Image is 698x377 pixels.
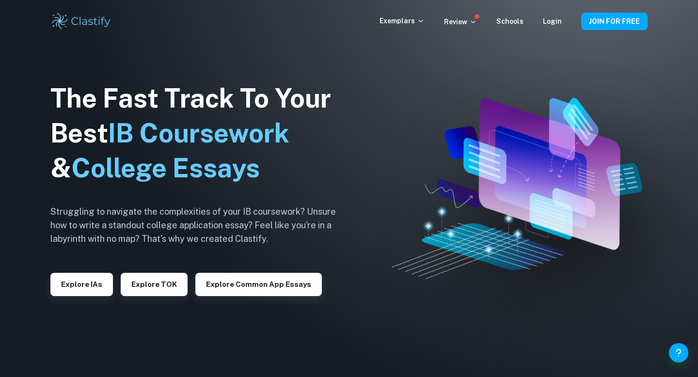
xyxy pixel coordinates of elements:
[108,118,289,148] span: IB Coursework
[50,205,351,246] h6: Struggling to navigate the complexities of your IB coursework? Unsure how to write a standout col...
[50,273,113,296] button: Explore IAs
[195,273,322,296] button: Explore Common App essays
[669,343,688,362] button: Help and Feedback
[392,98,642,279] img: Clastify hero
[444,16,477,27] p: Review
[195,279,322,288] a: Explore Common App essays
[581,13,648,30] button: JOIN FOR FREE
[50,81,351,186] h1: The Fast Track To Your Best &
[121,273,188,296] button: Explore TOK
[50,279,113,288] a: Explore IAs
[543,17,562,25] a: Login
[50,12,112,31] img: Clastify logo
[496,17,523,25] a: Schools
[71,153,260,183] span: College Essays
[121,279,188,288] a: Explore TOK
[380,16,425,26] p: Exemplars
